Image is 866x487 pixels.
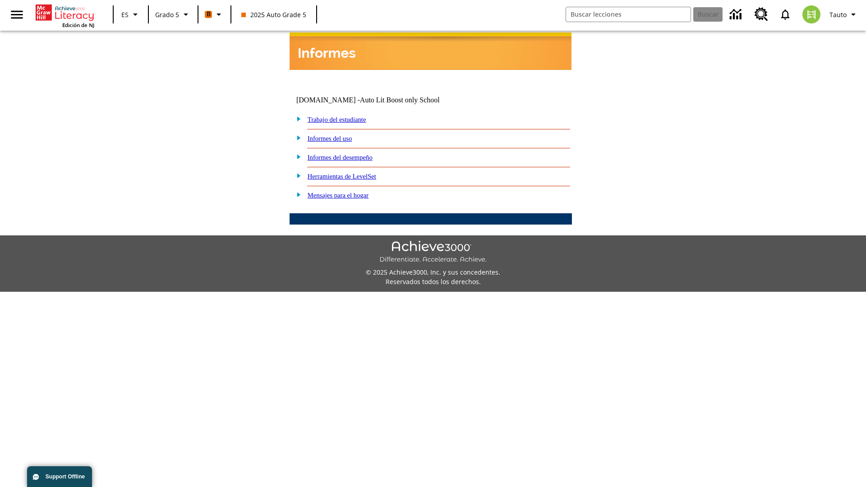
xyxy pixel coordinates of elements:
a: Centro de información [724,2,749,27]
img: plus.gif [292,133,301,142]
a: Informes del desempeño [308,154,373,161]
span: ES [121,10,129,19]
a: Informes del uso [308,135,352,142]
a: Herramientas de LevelSet [308,173,376,180]
nobr: Auto Lit Boost only School [360,96,440,104]
span: Edición de NJ [62,22,94,28]
span: Grado 5 [155,10,179,19]
img: plus.gif [292,115,301,123]
a: Trabajo del estudiante [308,116,366,123]
button: Perfil/Configuración [826,6,862,23]
button: Lenguaje: ES, Selecciona un idioma [116,6,145,23]
button: Grado: Grado 5, Elige un grado [152,6,195,23]
span: Tauto [829,10,847,19]
a: Notificaciones [774,3,797,26]
td: [DOMAIN_NAME] - [296,96,462,104]
img: plus.gif [292,171,301,179]
button: Boost El color de la clase es anaranjado. Cambiar el color de la clase. [201,6,228,23]
a: Mensajes para el hogar [308,192,369,199]
button: Support Offline [27,466,92,487]
img: header [290,32,571,70]
a: Centro de recursos, Se abrirá en una pestaña nueva. [749,2,774,27]
img: Achieve3000 Differentiate Accelerate Achieve [379,241,487,264]
input: Buscar campo [566,7,691,22]
span: 2025 Auto Grade 5 [241,10,306,19]
div: Portada [36,3,94,28]
button: Escoja un nuevo avatar [797,3,826,26]
button: Abrir el menú lateral [4,1,30,28]
span: B [207,9,211,20]
img: plus.gif [292,190,301,198]
img: plus.gif [292,152,301,161]
span: Support Offline [46,473,85,480]
img: avatar image [802,5,820,23]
